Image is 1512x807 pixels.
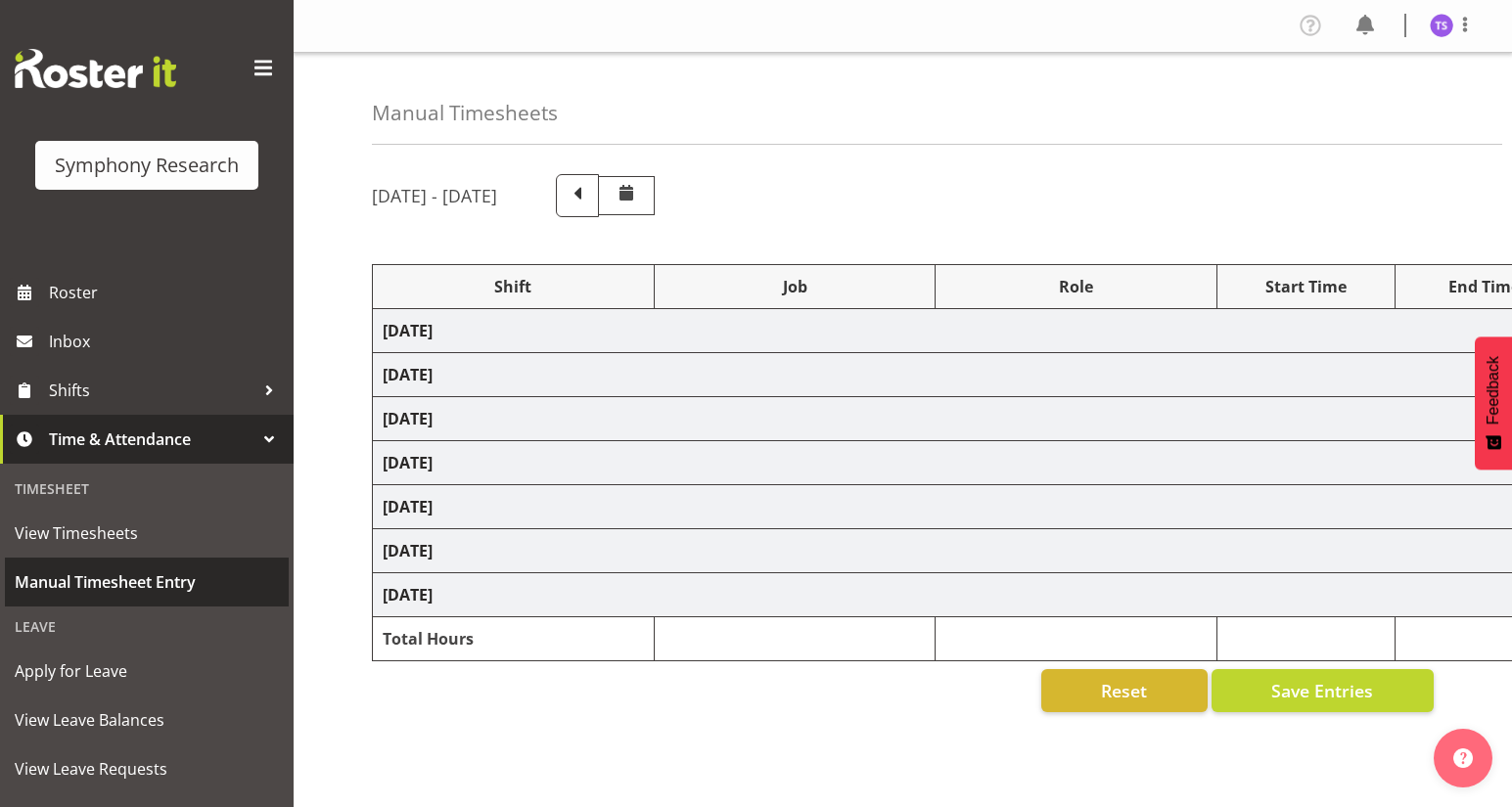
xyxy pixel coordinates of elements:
img: Rosterit website logo [15,49,176,88]
button: Feedback - Show survey [1475,336,1512,470]
span: Shifts [49,376,254,405]
div: Shift [383,275,644,298]
span: Time & Attendance [49,425,254,454]
h5: [DATE] - [DATE] [372,185,497,206]
span: Feedback [1485,356,1502,425]
span: Save Entries [1271,678,1373,703]
span: Roster [49,278,284,307]
a: View Leave Balances [5,695,289,744]
div: Timesheet [5,469,289,509]
div: Symphony Research [55,151,239,180]
span: Apply for Leave [15,656,279,686]
span: Reset [1101,678,1147,703]
button: Save Entries [1212,669,1434,712]
span: Inbox [49,327,284,356]
span: View Leave Requests [15,754,279,784]
div: Leave [5,606,289,647]
img: help-xxl-2.png [1453,748,1473,768]
div: Start Time [1227,275,1385,298]
a: View Leave Requests [5,744,289,793]
span: Manual Timesheet Entry [15,567,279,597]
span: View Leave Balances [15,705,279,735]
td: Total Hours [373,617,655,661]
div: Role [945,275,1207,298]
a: Manual Timesheet Entry [5,558,289,606]
div: Job [664,275,926,298]
button: Reset [1041,669,1208,712]
img: titi-strickland1975.jpg [1430,14,1453,37]
a: Apply for Leave [5,647,289,695]
a: View Timesheets [5,509,289,558]
h4: Manual Timesheets [372,102,558,124]
span: View Timesheets [15,518,279,548]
